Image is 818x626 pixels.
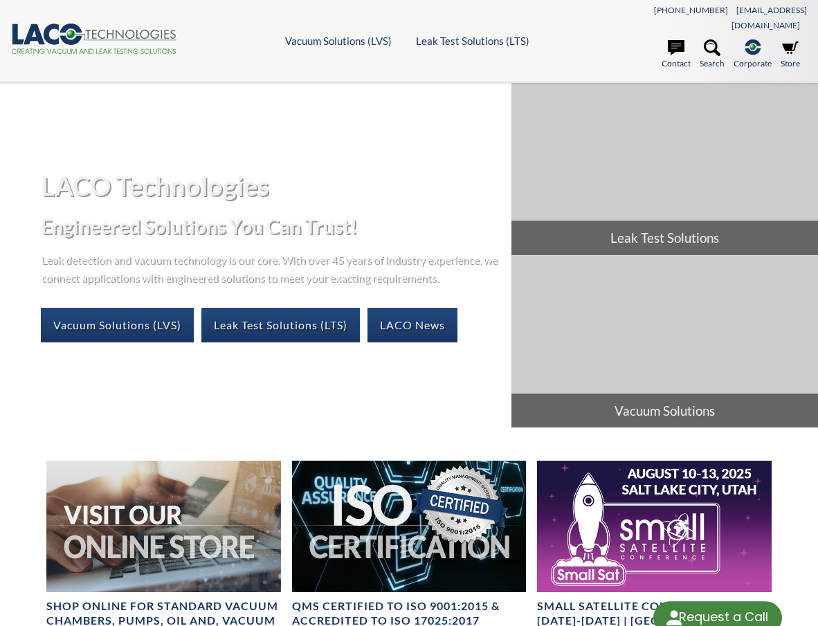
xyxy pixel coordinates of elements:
a: Leak Test Solutions (LTS) [201,308,360,342]
a: Vacuum Solutions (LVS) [41,308,194,342]
span: Leak Test Solutions [511,221,818,255]
p: Leak detection and vacuum technology is our core. With over 45 years of industry experience, we c... [41,250,500,286]
a: Leak Test Solutions [511,83,818,255]
a: [PHONE_NUMBER] [654,5,728,15]
a: Store [781,39,800,70]
a: Leak Test Solutions (LTS) [416,35,529,47]
span: Vacuum Solutions [511,394,818,428]
a: Vacuum Solutions [511,256,818,428]
h2: Engineered Solutions You Can Trust! [41,214,500,239]
h1: LACO Technologies [41,169,500,203]
span: Corporate [734,57,772,70]
a: Contact [662,39,691,70]
a: Vacuum Solutions (LVS) [285,35,392,47]
a: LACO News [367,308,457,342]
a: Search [700,39,725,70]
a: [EMAIL_ADDRESS][DOMAIN_NAME] [731,5,807,30]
